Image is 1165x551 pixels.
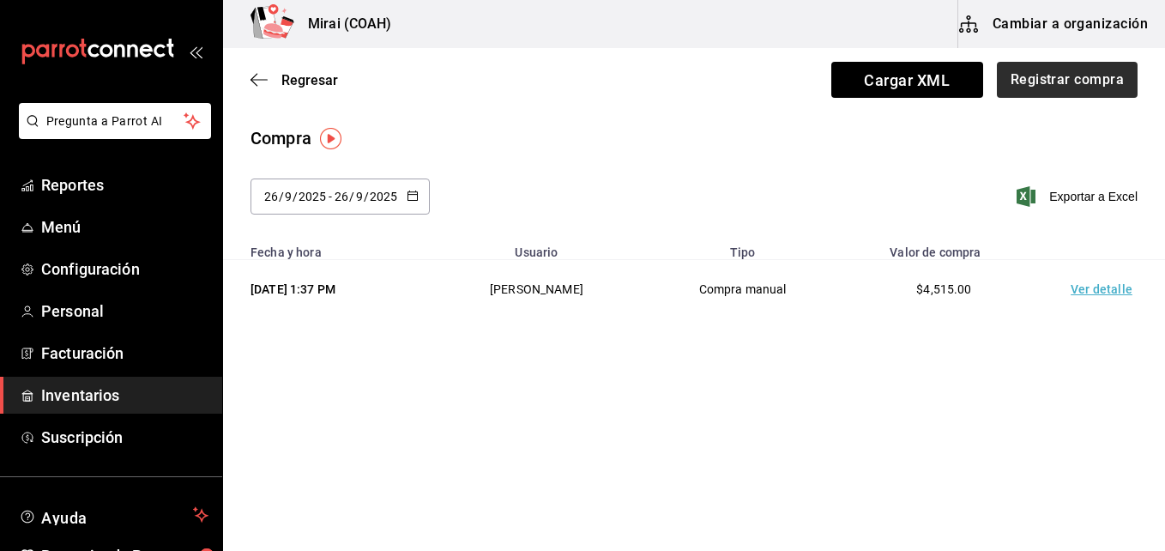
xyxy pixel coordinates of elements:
button: Regresar [251,72,338,88]
span: Facturación [41,342,208,365]
button: Pregunta a Parrot AI [19,103,211,139]
span: Configuración [41,257,208,281]
td: Ver detalle [1045,260,1165,319]
span: / [279,190,284,203]
span: Ayuda [41,505,186,525]
span: / [293,190,298,203]
input: Day [334,190,349,203]
td: [PERSON_NAME] [432,260,643,319]
span: Suscripción [41,426,208,449]
input: Month [284,190,293,203]
input: Year [298,190,327,203]
th: Tipo [642,235,843,260]
span: Reportes [41,173,208,197]
input: Year [369,190,398,203]
button: Registrar compra [997,62,1138,98]
th: Usuario [432,235,643,260]
span: Inventarios [41,384,208,407]
span: Pregunta a Parrot AI [46,112,184,130]
span: Personal [41,300,208,323]
span: $4,515.00 [916,282,971,296]
span: - [329,190,332,203]
input: Day [263,190,279,203]
td: Compra manual [642,260,843,319]
span: / [364,190,369,203]
span: / [349,190,354,203]
div: [DATE] 1:37 PM [251,281,411,298]
span: Cargar XML [831,62,983,98]
h3: Mirai (COAH) [294,14,392,34]
input: Month [355,190,364,203]
span: Menú [41,215,208,239]
th: Valor de compra [843,235,1045,260]
span: Regresar [281,72,338,88]
img: Tooltip marker [320,128,341,149]
div: Compra [251,125,311,151]
button: Exportar a Excel [1020,186,1138,207]
button: open_drawer_menu [189,45,202,58]
a: Pregunta a Parrot AI [12,124,211,142]
th: Fecha y hora [223,235,432,260]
